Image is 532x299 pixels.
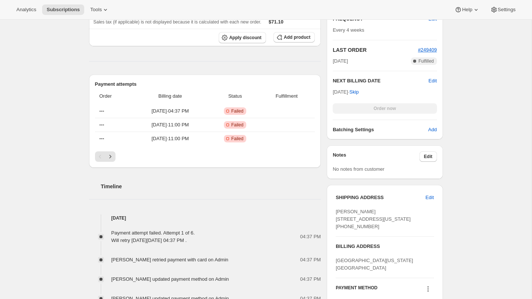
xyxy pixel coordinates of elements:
button: Next [105,151,115,162]
h4: [DATE] [89,214,321,222]
span: Fulfilled [418,58,434,64]
span: [DATE] [333,57,348,65]
span: Settings [498,7,516,13]
h3: SHIPPING ADDRESS [336,194,425,201]
span: [GEOGRAPHIC_DATA][US_STATE] [GEOGRAPHIC_DATA] [336,258,413,271]
span: Skip [349,88,359,96]
span: $71.10 [269,19,284,25]
button: Edit [428,77,437,85]
button: Edit [419,151,437,162]
span: Edit [425,194,434,201]
button: Edit [421,192,438,204]
span: Add [428,126,437,133]
span: Edit [424,154,433,160]
div: Payment attempt failed. Attempt 1 of 6. Will retry [DATE][DATE] 04:37 PM . [111,229,195,244]
button: Tools [86,4,114,15]
span: Add product [284,34,310,40]
button: Apply discount [219,32,266,43]
h3: BILLING ADDRESS [336,243,434,250]
span: --- [99,108,104,114]
button: #249409 [418,46,437,54]
span: Fulfillment [263,92,311,100]
span: Help [462,7,472,13]
span: Failed [231,108,244,114]
span: Failed [231,122,244,128]
button: Skip [345,86,363,98]
span: 04:37 PM [300,233,321,240]
th: Order [95,88,131,104]
span: Failed [231,136,244,142]
nav: Pagination [95,151,315,162]
span: [DATE] · [333,89,359,95]
span: No notes from customer [333,166,384,172]
span: Billing date [133,92,208,100]
span: [DATE] · 11:00 PM [133,135,208,142]
h2: LAST ORDER [333,46,418,54]
button: Add [424,124,441,136]
span: [DATE] · 04:37 PM [133,107,208,115]
h3: Notes [333,151,419,162]
span: Status [212,92,259,100]
h3: PAYMENT METHOD [336,285,377,295]
span: Apply discount [229,35,262,41]
span: Tools [90,7,102,13]
span: [PERSON_NAME] [STREET_ADDRESS][US_STATE] [PHONE_NUMBER] [336,209,411,229]
span: Subscriptions [47,7,80,13]
span: [PERSON_NAME] updated payment method on Admin [111,276,229,282]
h6: Batching Settings [333,126,428,133]
h2: NEXT BILLING DATE [333,77,428,85]
span: [DATE] · 11:00 PM [133,121,208,129]
button: Add product [273,32,315,43]
span: Every 4 weeks [333,27,364,33]
span: [PERSON_NAME] retried payment with card on Admin [111,257,228,262]
h2: Timeline [101,183,321,190]
button: Analytics [12,4,41,15]
span: --- [99,136,104,141]
h2: Payment attempts [95,81,315,88]
button: Subscriptions [42,4,84,15]
span: Analytics [16,7,36,13]
span: 04:37 PM [300,256,321,264]
span: --- [99,122,104,128]
button: Help [450,4,484,15]
a: #249409 [418,47,437,53]
span: Sales tax (if applicable) is not displayed because it is calculated with each new order. [94,19,262,25]
span: 04:37 PM [300,276,321,283]
button: Settings [486,4,520,15]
